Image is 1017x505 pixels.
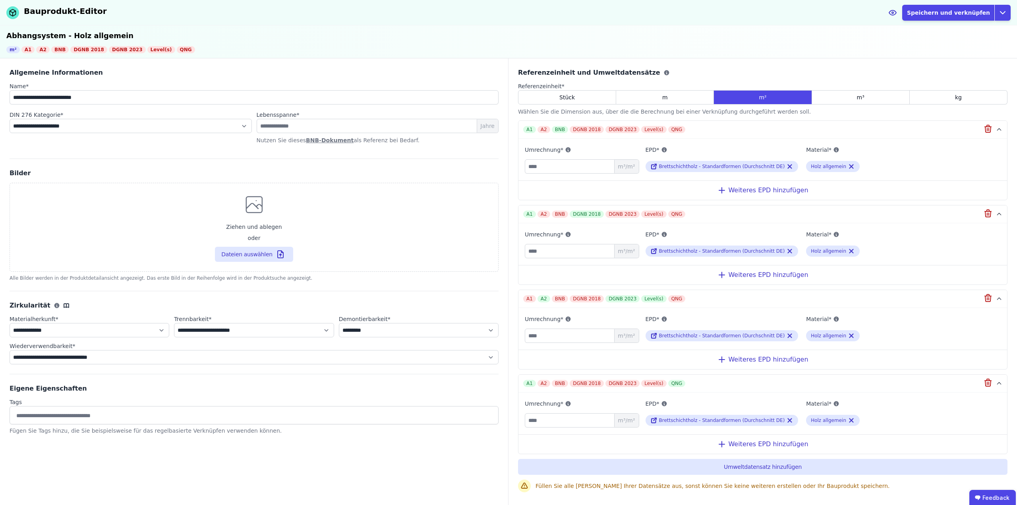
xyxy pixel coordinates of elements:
button: Speichern und verknüpfen [902,5,995,21]
span: m² [759,93,766,101]
div: DGNB 2023 [605,211,640,218]
span: oder [248,234,261,242]
div: A1 [523,211,536,218]
div: Bilder [10,168,499,178]
div: A2 [538,380,550,387]
span: m³/m² [614,414,638,427]
label: audits.requiredField [518,82,1007,90]
a: BNB-Dokument [306,137,354,143]
span: Brettschichtholz - Standardformen (Durchschnitt DE) [659,164,785,169]
div: Fügen Sie Tags hinzu, die Sie beispielsweise für das regelbasierte Verknüpfen verwenden können. [10,427,499,435]
div: m² [6,46,20,53]
span: Brettschichtholz - Standardformen (Durchschnitt DE) [659,418,785,423]
div: A2 [538,295,550,302]
label: Material* [806,230,961,239]
div: QNG [668,380,686,387]
div: A1 [523,380,536,387]
div: BNB [552,126,568,133]
div: Zirkularität [10,301,499,310]
div: Allgemeine Informationen [10,68,499,77]
label: Umrechnung* [525,145,639,155]
div: BNB [552,211,568,218]
div: DGNB 2023 [109,46,146,53]
div: Level(s) [147,46,175,53]
div: Abhangsystem - Holz allgemein [6,30,1011,41]
div: BNB [51,46,69,53]
div: Level(s) [641,295,666,302]
div: QNG [668,211,686,218]
div: Weiteres EPD hinzufügen [518,180,1007,200]
label: Tags [10,398,499,406]
div: DGNB 2023 [605,380,640,387]
button: Umweltdatensatz hinzufügen [518,459,1007,475]
label: Umrechnung* [525,399,639,408]
div: A1 [21,46,35,53]
div: BNB [552,295,568,302]
div: Level(s) [641,211,666,218]
button: A1A2BNBDGNB 2018DGNB 2023Level(s)QNG [518,121,1007,139]
label: audits.requiredField [10,342,499,350]
div: DGNB 2018 [570,295,604,302]
div: DGNB 2018 [570,211,604,218]
div: BNB [552,380,568,387]
div: Referenzeinheit und Umweltdatensätze [518,68,1007,77]
div: QNG [668,126,686,133]
button: A1A2BNBDGNB 2018DGNB 2023Level(s)QNG [518,375,1007,393]
div: Weiteres EPD hinzufügen [518,434,1007,454]
div: A2 [538,126,550,133]
div: DGNB 2023 [605,126,640,133]
span: m³/m² [614,160,638,173]
div: Weiteres EPD hinzufügen [518,265,1007,284]
label: audits.requiredField [10,315,169,323]
div: Alle Bilder werden in der Produktdetailansicht angezeigt. Das erste Bild in der Reihenfolge wird ... [10,275,499,281]
label: audits.requiredField [10,82,29,90]
button: A1A2BNBDGNB 2018DGNB 2023Level(s)QNG [518,290,1007,308]
label: Umrechnung* [525,314,639,324]
div: Holz allgemein [811,417,846,424]
div: Level(s) [641,380,666,387]
div: DGNB 2018 [570,126,604,133]
div: Level(s) [641,126,666,133]
p: Nutzen Sie dieses als Referenz bei Bedarf. [257,136,499,144]
label: audits.requiredField [339,315,499,323]
div: DGNB 2023 [605,295,640,302]
label: Material* [806,314,961,324]
button: A1A2BNBDGNB 2018DGNB 2023Level(s)QNG [518,205,1007,223]
div: Holz allgemein [811,333,846,339]
div: Füllen Sie alle [PERSON_NAME] Ihrer Datensätze aus, sonst können Sie keine weiteren erstellen ode... [536,482,1007,490]
span: m [662,93,668,101]
span: Ziehen und ablegen [226,223,282,231]
div: QNG [177,46,195,53]
span: m³/m² [614,244,638,258]
label: Material* [806,145,961,155]
label: audits.requiredField [10,111,252,119]
label: audits.requiredField [257,111,300,119]
div: Weiteres EPD hinzufügen [518,350,1007,369]
span: m³/m² [614,329,638,342]
div: Holz allgemein [811,163,846,170]
span: Stück [559,93,575,101]
div: DGNB 2018 [570,380,604,387]
label: Material* [806,399,961,408]
div: A2 [538,211,550,218]
span: Brettschichtholz - Standardformen (Durchschnitt DE) [659,248,785,254]
div: Holz allgemein [811,248,846,254]
div: DGNB 2018 [70,46,107,53]
div: Eigene Eigenschaften [10,384,499,393]
label: audits.requiredField [174,315,334,323]
span: kg [955,93,962,101]
span: m³ [857,93,864,101]
div: QNG [668,295,686,302]
span: Jahre [477,119,498,133]
label: Umrechnung* [525,230,639,239]
div: A1 [523,295,536,302]
button: Ziehen und ablegenoder [215,247,293,262]
div: A2 [36,46,50,53]
div: Wählen Sie die Dimension aus, über die die Berechnung bei einer Verknüpfung durchgeführt werden s... [518,108,1007,116]
div: A1 [523,126,536,133]
span: Brettschichtholz - Standardformen (Durchschnitt DE) [659,333,785,339]
div: Bauprodukt-Editor [24,6,107,17]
